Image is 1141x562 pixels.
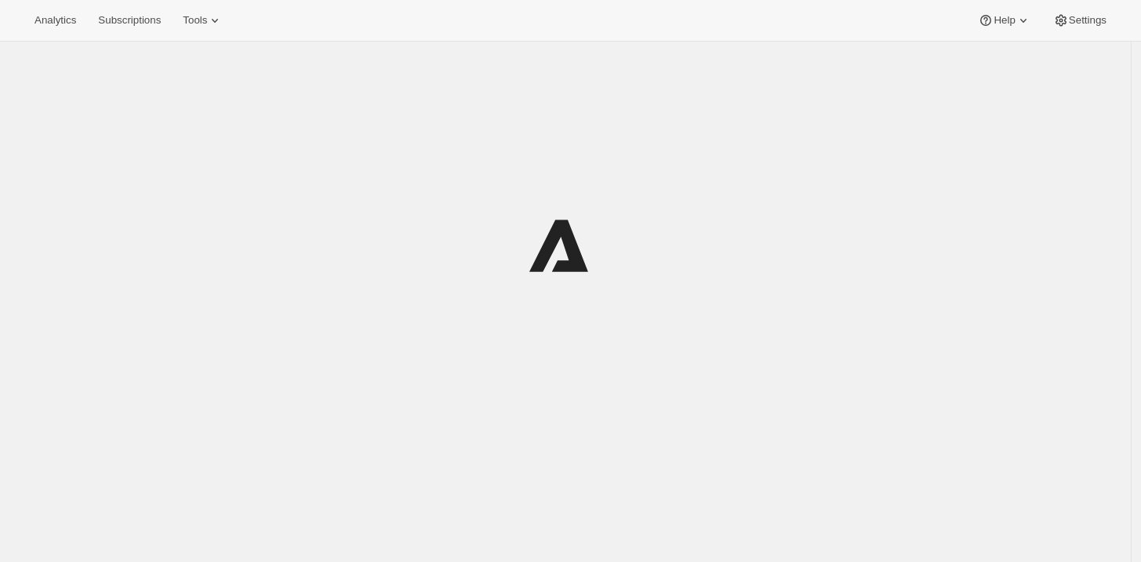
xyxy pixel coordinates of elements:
span: Settings [1069,14,1106,27]
button: Help [968,9,1040,31]
button: Tools [173,9,232,31]
span: Help [994,14,1015,27]
span: Analytics [35,14,76,27]
button: Analytics [25,9,85,31]
button: Subscriptions [89,9,170,31]
button: Settings [1044,9,1116,31]
span: Subscriptions [98,14,161,27]
span: Tools [183,14,207,27]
